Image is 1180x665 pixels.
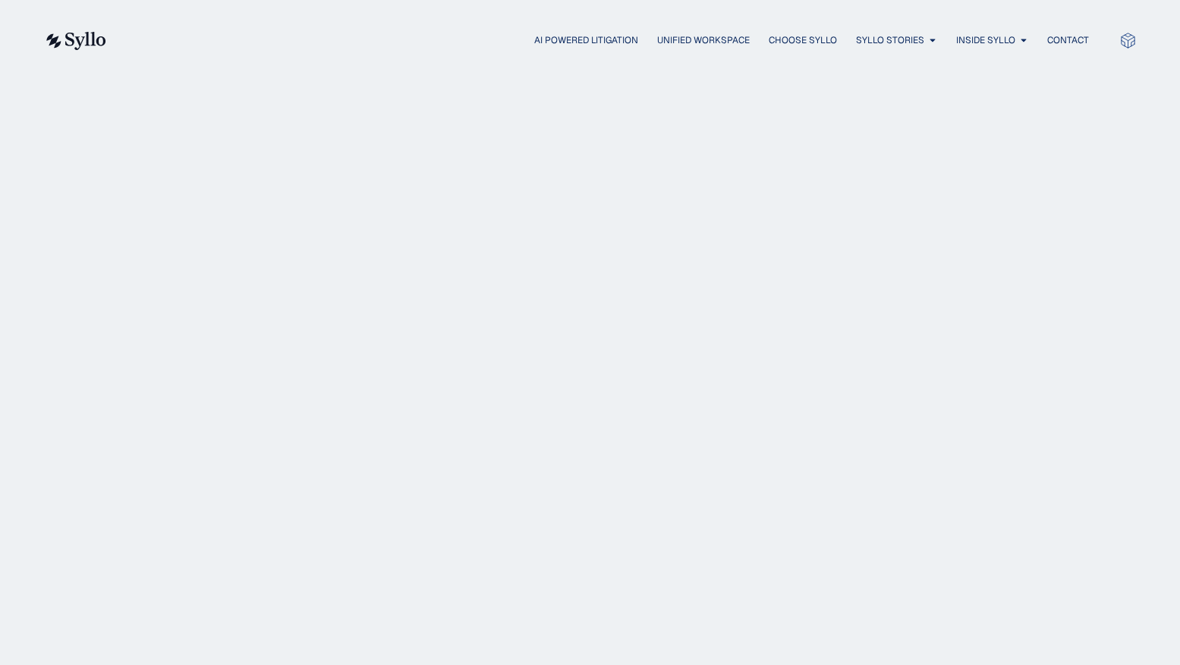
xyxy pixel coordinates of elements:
[1047,33,1089,47] a: Contact
[856,33,924,47] a: Syllo Stories
[657,33,750,47] a: Unified Workspace
[137,33,1089,48] div: Menu Toggle
[769,33,837,47] a: Choose Syllo
[534,33,638,47] a: AI Powered Litigation
[137,33,1089,48] nav: Menu
[956,33,1015,47] a: Inside Syllo
[44,32,106,50] img: syllo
